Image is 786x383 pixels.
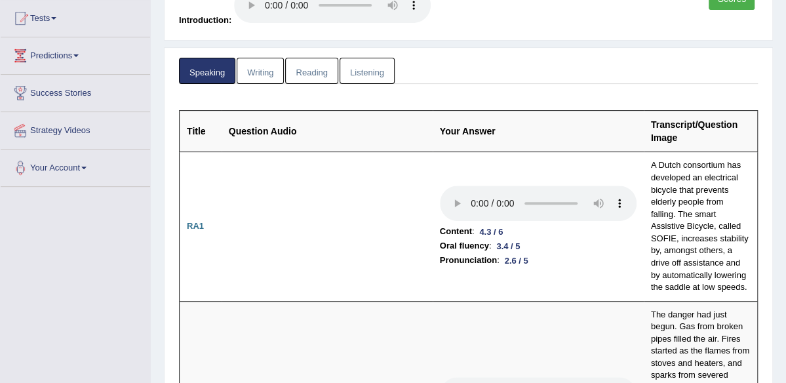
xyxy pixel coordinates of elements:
[179,15,231,25] span: Introduction:
[180,111,222,152] th: Title
[433,111,644,152] th: Your Answer
[440,253,497,268] b: Pronunciation
[1,150,150,182] a: Your Account
[1,112,150,145] a: Strategy Videos
[474,225,508,239] div: 4.3 / 6
[179,58,235,85] a: Speaking
[1,75,150,108] a: Success Stories
[440,224,472,239] b: Content
[644,152,758,301] td: A Dutch consortium has developed an electrical bicycle that prevents elderly people from falling....
[491,239,525,253] div: 3.4 / 5
[644,111,758,152] th: Transcript/Question Image
[1,37,150,70] a: Predictions
[285,58,338,85] a: Reading
[440,239,637,253] li: :
[237,58,284,85] a: Writing
[440,239,489,253] b: Oral fluency
[340,58,395,85] a: Listening
[187,221,204,231] b: RA1
[440,224,637,239] li: :
[440,253,637,268] li: :
[500,254,534,268] div: 2.6 / 5
[222,111,433,152] th: Question Audio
